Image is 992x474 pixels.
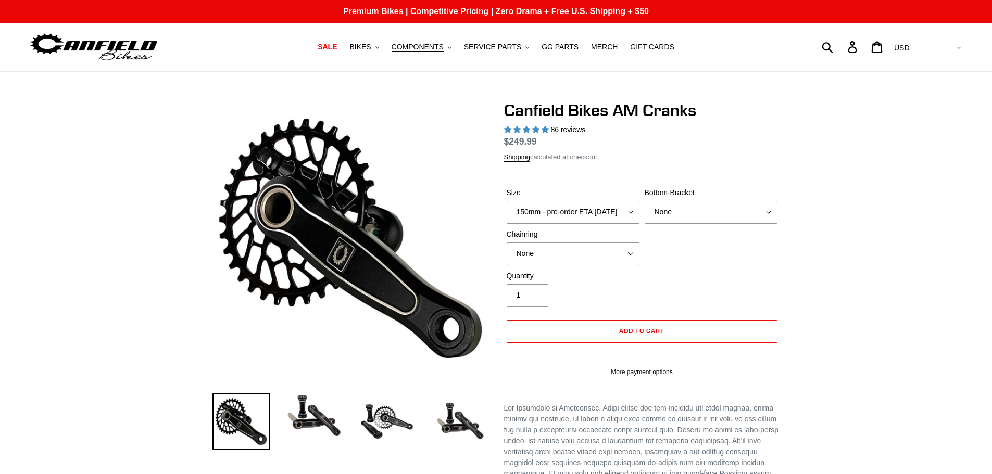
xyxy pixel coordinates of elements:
[630,43,674,52] span: GIFT CARDS
[386,40,457,54] button: COMPONENTS
[392,43,444,52] span: COMPONENTS
[504,125,551,134] span: 4.97 stars
[318,43,337,52] span: SALE
[550,125,585,134] span: 86 reviews
[431,393,488,450] img: Load image into Gallery viewer, CANFIELD-AM_DH-CRANKS
[645,187,777,198] label: Bottom-Bracket
[349,43,371,52] span: BIKES
[507,320,777,343] button: Add to cart
[504,136,537,147] span: $249.99
[619,327,664,335] span: Add to cart
[507,367,777,377] a: More payment options
[285,393,343,439] img: Load image into Gallery viewer, Canfield Cranks
[507,187,639,198] label: Size
[591,43,618,52] span: MERCH
[507,271,639,281] label: Quantity
[312,40,342,54] a: SALE
[536,40,584,54] a: GG PARTS
[827,35,854,58] input: Search
[625,40,680,54] a: GIFT CARDS
[586,40,623,54] a: MERCH
[504,153,531,162] a: Shipping
[29,31,159,63] img: Canfield Bikes
[344,40,384,54] button: BIKES
[459,40,534,54] button: SERVICE PARTS
[212,393,270,450] img: Load image into Gallery viewer, Canfield Bikes AM Cranks
[504,100,780,120] h1: Canfield Bikes AM Cranks
[358,393,416,450] img: Load image into Gallery viewer, Canfield Bikes AM Cranks
[504,152,780,162] div: calculated at checkout.
[507,229,639,240] label: Chainring
[464,43,521,52] span: SERVICE PARTS
[542,43,579,52] span: GG PARTS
